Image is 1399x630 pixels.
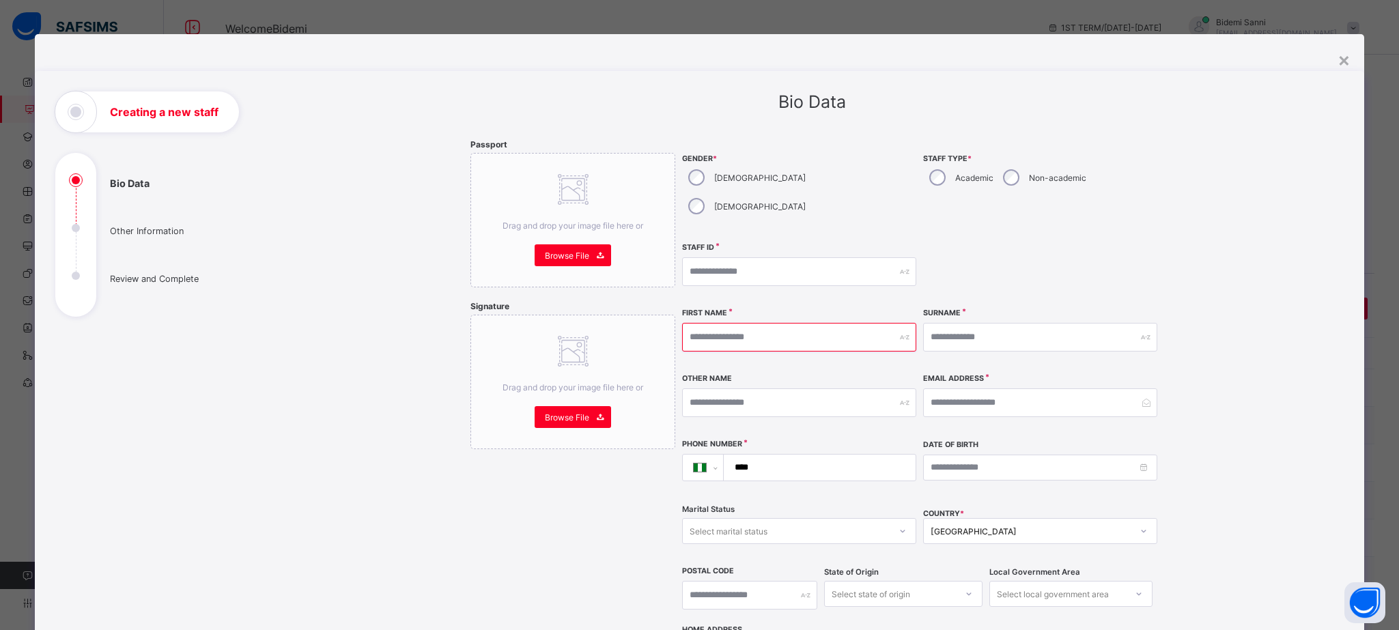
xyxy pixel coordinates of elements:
div: × [1338,48,1351,71]
div: Select state of origin [832,581,910,607]
span: Local Government Area [989,567,1080,577]
span: Browse File [545,250,589,261]
label: Date of Birth [923,440,978,449]
h1: Creating a new staff [110,106,218,117]
label: First Name [682,309,727,317]
span: Drag and drop your image file here or [503,382,643,392]
span: Passport [470,139,507,149]
label: Other Name [682,374,732,383]
div: Select marital status [690,518,767,544]
div: Select local government area [997,581,1109,607]
span: Drag and drop your image file here or [503,220,643,231]
span: Signature [470,301,509,311]
button: Open asap [1344,582,1385,623]
label: Phone Number [682,440,742,448]
span: Browse File [545,412,589,423]
label: Staff ID [682,243,714,252]
label: Surname [923,309,961,317]
div: Drag and drop your image file here orBrowse File [470,153,675,287]
span: Gender [682,154,916,163]
div: Drag and drop your image file here orBrowse File [470,315,675,449]
span: State of Origin [824,567,879,577]
div: [GEOGRAPHIC_DATA] [931,526,1132,536]
label: [DEMOGRAPHIC_DATA] [714,173,806,183]
span: COUNTRY [923,509,964,518]
span: Bio Data [778,91,846,112]
label: Postal Code [682,567,734,575]
label: [DEMOGRAPHIC_DATA] [714,201,806,212]
label: Non-academic [1029,173,1086,183]
span: Marital Status [682,504,735,514]
label: Email Address [923,374,984,383]
span: Staff Type [923,154,1157,163]
label: Academic [955,173,993,183]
